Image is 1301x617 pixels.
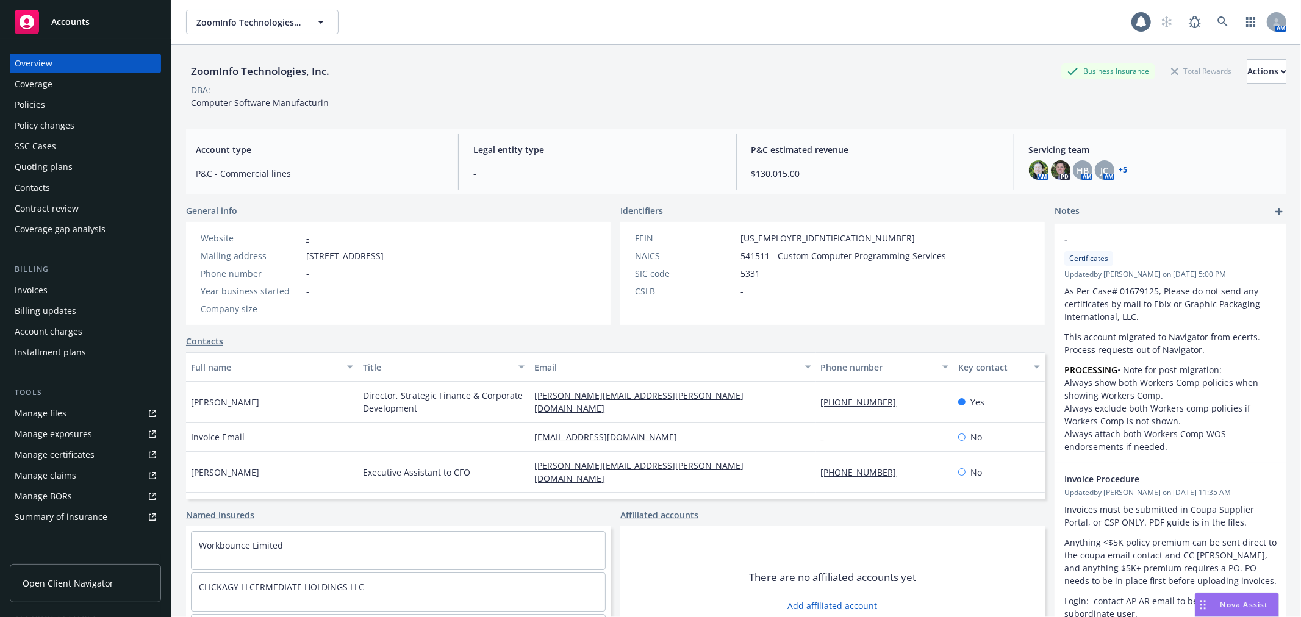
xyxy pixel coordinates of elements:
[970,466,982,479] span: No
[534,390,744,414] a: [PERSON_NAME][EMAIL_ADDRESS][PERSON_NAME][DOMAIN_NAME]
[473,167,721,180] span: -
[821,361,935,374] div: Phone number
[10,507,161,527] a: Summary of insurance
[10,5,161,39] a: Accounts
[15,301,76,321] div: Billing updates
[1069,253,1108,264] span: Certificates
[635,232,736,244] div: FEIN
[199,581,364,593] a: CLICKAGY LLCERMEDIATE HOLDINGS LLC
[201,302,301,315] div: Company size
[788,599,878,612] a: Add affiliated account
[15,157,73,177] div: Quoting plans
[201,249,301,262] div: Mailing address
[620,204,663,217] span: Identifiers
[1165,63,1238,79] div: Total Rewards
[306,249,384,262] span: [STREET_ADDRESS]
[740,232,915,244] span: [US_EMPLOYER_IDENTIFICATION_NUMBER]
[1064,503,1277,529] p: Invoices must be submitted in Coupa Supplier Portal, or CSP ONLY. PDF guide is in the files.
[10,466,161,485] a: Manage claims
[15,466,76,485] div: Manage claims
[529,352,815,382] button: Email
[1064,473,1245,485] span: Invoice Procedure
[821,396,906,408] a: [PHONE_NUMBER]
[10,445,161,465] a: Manage certificates
[10,487,161,506] a: Manage BORs
[15,54,52,73] div: Overview
[191,361,340,374] div: Full name
[10,116,161,135] a: Policy changes
[620,508,698,521] a: Affiliated accounts
[1064,376,1277,402] li: Always show both Workers Comp policies when showing Workers Comp.
[363,430,366,443] span: -
[1247,59,1286,84] button: Actions
[363,389,525,415] span: Director, Strategic Finance & Corporate Development
[1064,234,1245,246] span: -
[10,424,161,444] a: Manage exposures
[10,54,161,73] a: Overview
[1272,204,1286,219] a: add
[51,17,90,27] span: Accounts
[15,74,52,94] div: Coverage
[15,280,48,300] div: Invoices
[306,302,309,315] span: -
[201,267,301,280] div: Phone number
[363,466,470,479] span: Executive Assistant to CFO
[1064,536,1277,587] p: Anything <$5K policy premium can be sent direct to the coupa email contact and CC [PERSON_NAME], ...
[751,167,999,180] span: $130,015.00
[191,430,245,443] span: Invoice Email
[10,74,161,94] a: Coverage
[1211,10,1235,34] a: Search
[635,249,736,262] div: NAICS
[749,570,916,585] span: There are no affiliated accounts yet
[10,387,161,399] div: Tools
[1064,330,1277,356] p: This account migrated to Navigator from ecerts. Process requests out of Navigator.
[186,508,254,521] a: Named insureds
[740,285,744,298] span: -
[1029,160,1048,180] img: photo
[1100,164,1108,177] span: JC
[1183,10,1207,34] a: Report a Bug
[10,137,161,156] a: SSC Cases
[821,466,906,478] a: [PHONE_NUMBER]
[10,551,161,563] div: Analytics hub
[186,10,339,34] button: ZoomInfo Technologies, Inc.
[191,466,259,479] span: [PERSON_NAME]
[1064,363,1277,376] p: • Note for post-migration:
[1064,269,1277,280] span: Updated by [PERSON_NAME] on [DATE] 5:00 PM
[534,460,744,484] a: [PERSON_NAME][EMAIL_ADDRESS][PERSON_NAME][DOMAIN_NAME]
[1077,164,1089,177] span: HB
[196,143,443,156] span: Account type
[821,431,834,443] a: -
[816,352,953,382] button: Phone number
[196,16,302,29] span: ZoomInfo Technologies, Inc.
[15,116,74,135] div: Policy changes
[10,322,161,341] a: Account charges
[23,577,113,590] span: Open Client Navigator
[15,487,72,506] div: Manage BORs
[306,232,309,244] a: -
[10,263,161,276] div: Billing
[1051,160,1070,180] img: photo
[15,95,45,115] div: Policies
[186,352,358,382] button: Full name
[1064,487,1277,498] span: Updated by [PERSON_NAME] on [DATE] 11:35 AM
[15,445,95,465] div: Manage certificates
[1119,166,1128,174] a: +5
[15,404,66,423] div: Manage files
[199,540,283,551] a: Workbounce Limited
[186,204,237,217] span: General info
[953,352,1045,382] button: Key contact
[196,167,443,180] span: P&C - Commercial lines
[1247,60,1286,83] div: Actions
[635,267,736,280] div: SIC code
[1064,285,1277,323] p: As Per Case# 01679125, Please do not send any certificates by mail to Ebix or Graphic Packaging I...
[15,219,106,239] div: Coverage gap analysis
[10,343,161,362] a: Installment plans
[473,143,721,156] span: Legal entity type
[15,199,79,218] div: Contract review
[186,335,223,348] a: Contacts
[10,219,161,239] a: Coverage gap analysis
[1055,204,1080,219] span: Notes
[10,199,161,218] a: Contract review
